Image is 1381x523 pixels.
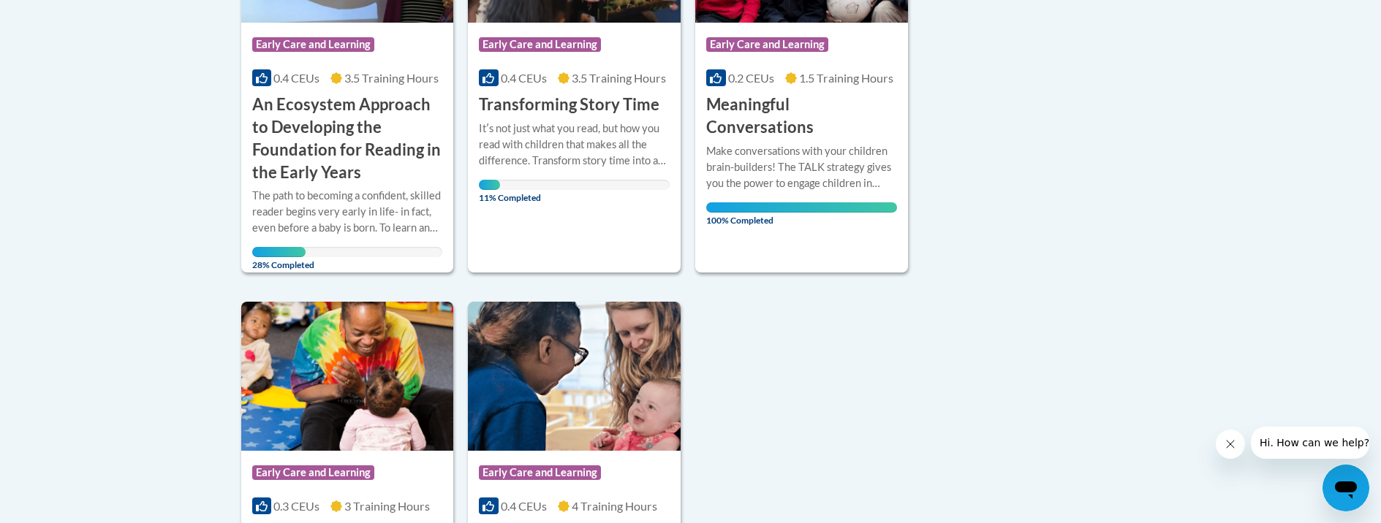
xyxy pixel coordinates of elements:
span: 3.5 Training Hours [572,71,666,85]
iframe: Close message [1216,430,1245,459]
div: Your progress [706,202,897,213]
iframe: Button to launch messaging window [1323,465,1369,511]
div: Your progress [479,180,500,190]
div: Make conversations with your children brain-builders! The TALK strategy gives you the power to en... [706,143,897,191]
div: Itʹs not just what you read, but how you read with children that makes all the difference. Transf... [479,121,670,169]
span: Early Care and Learning [479,465,601,480]
span: 0.4 CEUs [501,71,547,85]
span: 11% Completed [479,180,500,203]
span: 0.2 CEUs [728,71,774,85]
span: 3.5 Training Hours [344,71,439,85]
span: Early Care and Learning [479,37,601,52]
span: 0.4 CEUs [501,499,547,513]
span: Early Care and Learning [252,465,374,480]
img: Course Logo [241,302,454,451]
span: Early Care and Learning [252,37,374,52]
span: 3 Training Hours [344,499,430,513]
div: The path to becoming a confident, skilled reader begins very early in life- in fact, even before ... [252,188,443,236]
img: Course Logo [468,302,681,451]
span: Early Care and Learning [706,37,828,52]
h3: Meaningful Conversations [706,93,897,139]
iframe: Message from company [1251,427,1369,459]
span: 0.4 CEUs [273,71,319,85]
span: 1.5 Training Hours [799,71,893,85]
h3: Transforming Story Time [479,93,659,116]
span: 4 Training Hours [572,499,657,513]
h3: An Ecosystem Approach to Developing the Foundation for Reading in the Early Years [252,93,443,183]
span: 100% Completed [706,202,897,226]
span: 0.3 CEUs [273,499,319,513]
div: Your progress [252,247,306,257]
span: 28% Completed [252,247,306,270]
